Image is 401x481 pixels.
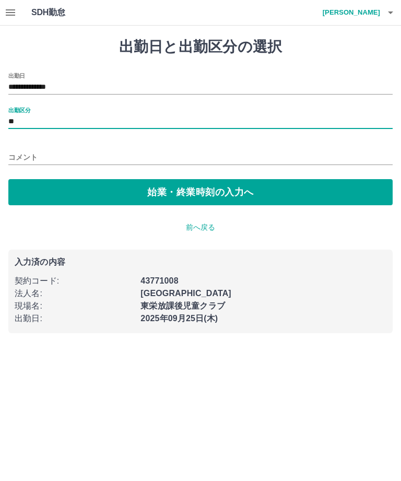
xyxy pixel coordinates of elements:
b: 東栄放課後児童クラブ [140,301,225,310]
p: 出勤日 : [15,312,134,325]
p: 現場名 : [15,300,134,312]
b: [GEOGRAPHIC_DATA] [140,289,231,298]
p: 法人名 : [15,287,134,300]
label: 出勤区分 [8,106,30,114]
p: 契約コード : [15,275,134,287]
b: 2025年09月25日(木) [140,314,218,323]
label: 出勤日 [8,72,25,79]
p: 入力済の内容 [15,258,386,266]
h1: 出勤日と出勤区分の選択 [8,38,393,56]
b: 43771008 [140,276,178,285]
button: 始業・終業時刻の入力へ [8,179,393,205]
p: 前へ戻る [8,222,393,233]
